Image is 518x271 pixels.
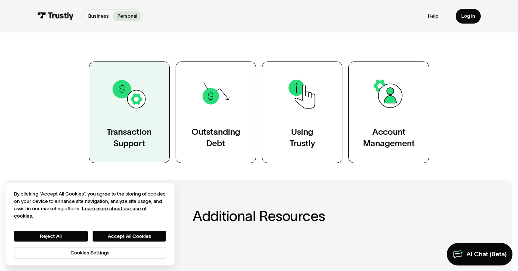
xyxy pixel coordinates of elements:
[191,126,240,149] div: Outstanding Debt
[89,61,169,163] a: TransactionSupport
[93,231,166,242] button: Accept All Cookies
[363,126,415,149] div: Account Management
[14,190,166,220] div: By clicking “Accept All Cookies”, you agree to the storing of cookies on your device to enhance s...
[88,13,109,20] p: Business
[14,231,87,242] button: Reject All
[113,11,142,21] a: Personal
[461,13,475,19] div: Log in
[262,61,342,163] a: UsingTrustly
[447,243,512,265] a: AI Chat (Beta)
[348,61,429,163] a: AccountManagement
[14,247,166,258] button: Cookies Settings
[6,183,175,265] div: Cookie banner
[290,126,315,149] div: Using Trustly
[428,13,438,19] a: Help
[466,250,507,258] div: AI Chat (Beta)
[176,61,256,163] a: OutstandingDebt
[14,190,166,258] div: Privacy
[84,11,113,21] a: Business
[14,206,146,219] a: More information about your privacy, opens in a new tab
[55,208,463,224] h2: Additional Resources
[37,12,74,20] img: Trustly Logo
[107,126,152,149] div: Transaction Support
[456,9,481,24] a: Log in
[117,13,137,20] p: Personal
